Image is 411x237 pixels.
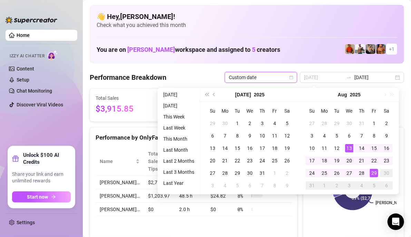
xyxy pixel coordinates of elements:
[318,130,331,142] td: 2025-08-04
[244,130,256,142] td: 2025-07-09
[358,144,366,152] div: 14
[208,157,217,165] div: 20
[206,167,219,179] td: 2025-07-27
[258,157,266,165] div: 24
[219,154,231,167] td: 2025-07-21
[281,154,293,167] td: 2025-07-26
[306,179,318,192] td: 2025-08-31
[206,117,219,130] td: 2025-06-29
[233,157,242,165] div: 22
[233,144,242,152] div: 15
[127,46,175,53] span: [PERSON_NAME]
[380,167,393,179] td: 2025-08-30
[281,167,293,179] td: 2025-08-02
[320,132,329,140] div: 4
[380,142,393,154] td: 2025-08-16
[268,105,281,117] th: Fr
[231,167,244,179] td: 2025-07-29
[355,167,368,179] td: 2025-08-28
[231,154,244,167] td: 2025-07-22
[160,113,197,121] li: This Week
[96,133,292,142] div: Performance by OnlyFans Creator
[160,102,197,110] li: [DATE]
[244,154,256,167] td: 2025-07-23
[219,105,231,117] th: Mo
[160,168,197,176] li: Last 3 Months
[368,142,380,154] td: 2025-08-15
[318,167,331,179] td: 2025-08-25
[358,169,366,177] div: 28
[175,189,206,203] td: 48.5 h
[271,144,279,152] div: 18
[320,169,329,177] div: 25
[388,214,404,230] div: Open Intercom Messenger
[283,119,291,127] div: 5
[144,203,175,216] td: $0
[17,102,63,107] a: Discover Viral Videos
[233,181,242,190] div: 5
[208,119,217,127] div: 29
[144,176,175,189] td: $2,711.88
[221,144,229,152] div: 14
[331,167,343,179] td: 2025-08-26
[345,157,353,165] div: 20
[368,154,380,167] td: 2025-08-22
[100,158,134,165] span: Name
[345,119,353,127] div: 30
[208,169,217,177] div: 27
[96,94,158,102] span: Total Sales
[160,135,197,143] li: This Month
[318,154,331,167] td: 2025-08-18
[206,189,233,203] td: $24.82
[221,119,229,127] div: 30
[308,181,316,190] div: 31
[358,181,366,190] div: 4
[376,44,386,54] img: JG
[268,154,281,167] td: 2025-07-25
[219,142,231,154] td: 2025-07-14
[17,77,29,83] a: Setup
[256,105,268,117] th: Th
[355,105,368,117] th: Th
[160,179,197,187] li: Last Year
[244,142,256,154] td: 2025-07-16
[281,105,293,117] th: Sa
[237,206,248,213] span: 0 %
[375,200,410,205] text: [PERSON_NAME]…
[244,179,256,192] td: 2025-08-06
[320,119,329,127] div: 28
[268,130,281,142] td: 2025-07-11
[380,117,393,130] td: 2025-08-02
[333,157,341,165] div: 19
[306,105,318,117] th: Su
[283,157,291,165] div: 26
[231,130,244,142] td: 2025-07-08
[306,154,318,167] td: 2025-08-17
[382,169,391,177] div: 30
[148,150,165,173] span: Total Sales & Tips
[343,105,355,117] th: We
[318,117,331,130] td: 2025-07-28
[268,117,281,130] td: 2025-07-04
[355,44,365,54] img: JUSTIN
[343,179,355,192] td: 2025-09-03
[208,181,217,190] div: 3
[306,167,318,179] td: 2025-08-24
[358,132,366,140] div: 7
[271,157,279,165] div: 25
[17,88,52,94] a: Chat Monitoring
[368,167,380,179] td: 2025-08-29
[306,130,318,142] td: 2025-08-03
[370,169,378,177] div: 29
[354,74,394,81] input: End date
[51,195,56,199] span: arrow-right
[160,124,197,132] li: Last Week
[17,220,35,225] a: Settings
[233,169,242,177] div: 29
[320,144,329,152] div: 11
[370,181,378,190] div: 5
[308,119,316,127] div: 27
[268,142,281,154] td: 2025-07-18
[219,130,231,142] td: 2025-07-07
[256,130,268,142] td: 2025-07-10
